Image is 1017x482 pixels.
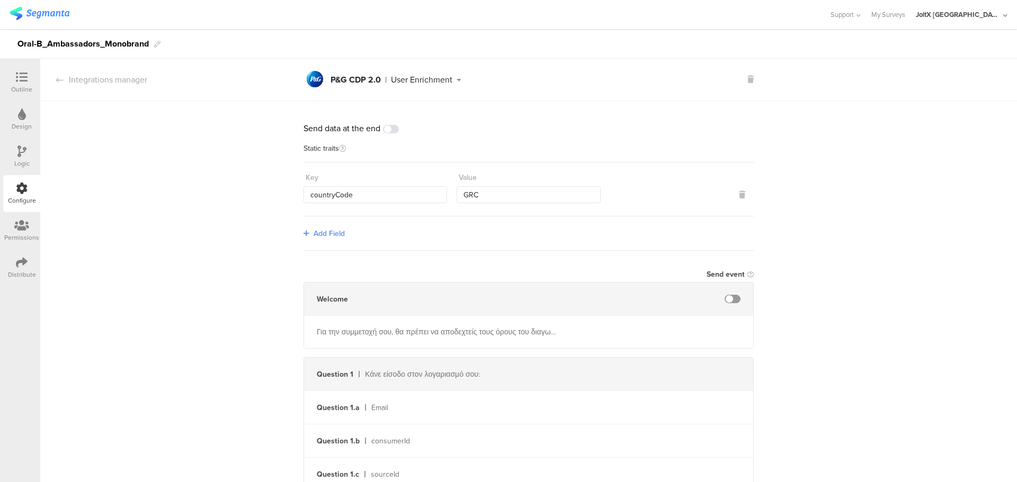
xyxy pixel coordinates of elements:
[707,269,745,280] div: Send event
[317,294,348,305] div: Welcome
[17,35,149,52] div: Oral-B_Ambassadors_Monobrand
[8,270,36,279] div: Distribute
[317,326,557,338] div: Για την συμμετοχή σου, θα πρέπει να αποδεχτείς τους όρους του διαγωνισμού. Δες τους όρους και προ...
[40,74,147,86] div: Integrations manager
[371,402,557,413] div: Email
[317,402,360,413] div: Question 1.a
[304,122,754,134] div: Send data at the end
[4,233,39,242] div: Permissions
[317,435,360,447] div: Question 1.b
[11,85,32,94] div: Outline
[371,469,557,480] div: sourceId
[916,10,1001,20] div: JoltX [GEOGRAPHIC_DATA]
[12,122,32,131] div: Design
[10,7,69,20] img: segmanta logo
[8,196,36,205] div: Configure
[391,76,452,84] div: User Enrichment
[317,369,353,380] div: Question 1
[365,369,557,380] div: Κάνε είσοδο στον λογαριασμό σου:
[457,186,600,203] input: Enter value...
[331,76,381,84] div: P&G CDP 2.0
[306,172,318,183] div: Key
[385,76,387,84] div: |
[304,145,754,162] div: Static traits
[14,159,30,168] div: Logic
[831,10,854,20] span: Support
[304,186,447,203] input: Enter key...
[371,435,557,447] div: consumerId
[459,172,477,183] div: Value
[314,228,345,239] span: Add Field
[317,469,359,480] div: Question 1.c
